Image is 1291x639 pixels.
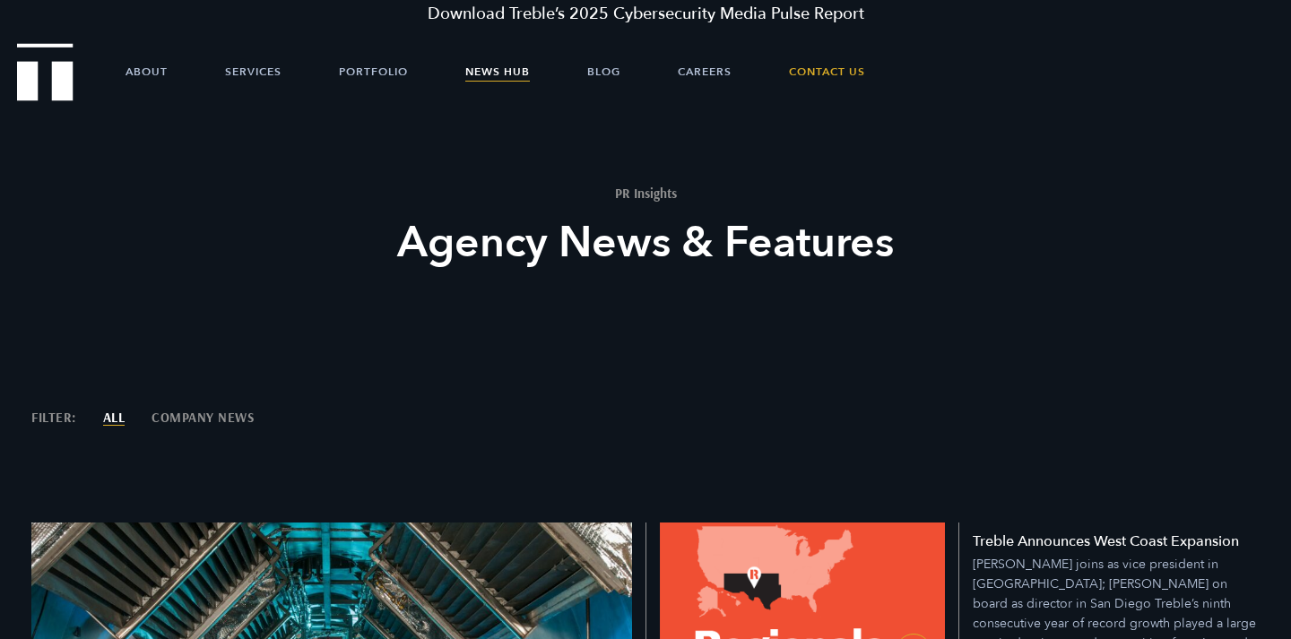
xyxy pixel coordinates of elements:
[973,532,1239,550] h5: Treble Announces West Coast Expansion
[126,45,168,99] a: About
[103,410,126,424] a: Show All
[789,45,865,99] a: Contact Us
[152,410,254,424] a: Filter by Company News
[339,45,408,99] a: Portfolio
[315,215,976,271] h2: Agency News & Features
[17,43,74,100] img: Treble logo
[587,45,620,99] a: Blog
[31,410,76,424] li: Filter:
[678,45,732,99] a: Careers
[225,45,282,99] a: Services
[315,186,976,200] h1: PR Insights
[465,45,530,99] a: News Hub
[18,45,72,99] a: Treble Homepage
